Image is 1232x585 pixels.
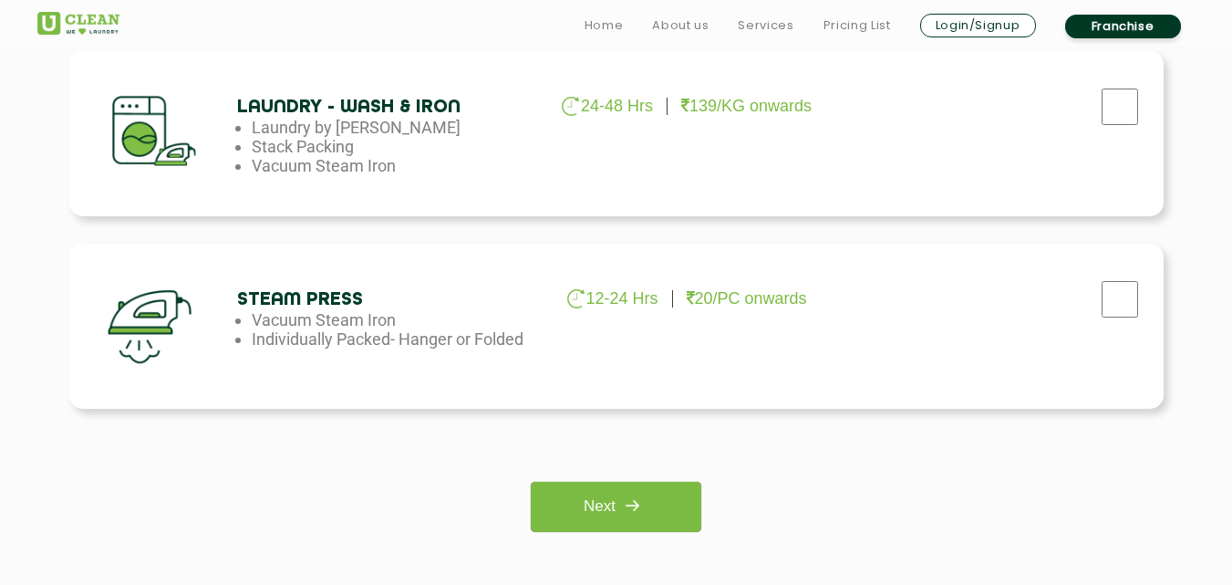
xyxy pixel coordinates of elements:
li: Vacuum Steam Iron [252,156,547,175]
img: right_icon.png [616,489,648,522]
h4: Laundry - Wash & Iron [237,97,533,118]
p: 20/PC onwards [687,289,807,308]
li: Vacuum Steam Iron [252,310,547,329]
a: Pricing List [823,15,891,37]
li: Individually Packed- Hanger or Folded [252,329,547,349]
li: Stack Packing [252,137,547,156]
p: 24-48 Hrs [562,97,653,117]
a: Services [738,15,793,37]
a: Next [531,482,701,532]
li: Laundry by [PERSON_NAME] [252,118,547,137]
h4: Steam Press [237,289,533,310]
img: clock_g.png [562,97,579,116]
a: Home [585,15,624,37]
p: 12-24 Hrs [567,289,658,309]
a: Login/Signup [920,14,1036,37]
a: About us [652,15,709,37]
a: Franchise [1065,15,1181,38]
p: 139/KG onwards [681,97,812,116]
img: clock_g.png [567,289,585,308]
img: UClean Laundry and Dry Cleaning [37,12,119,35]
